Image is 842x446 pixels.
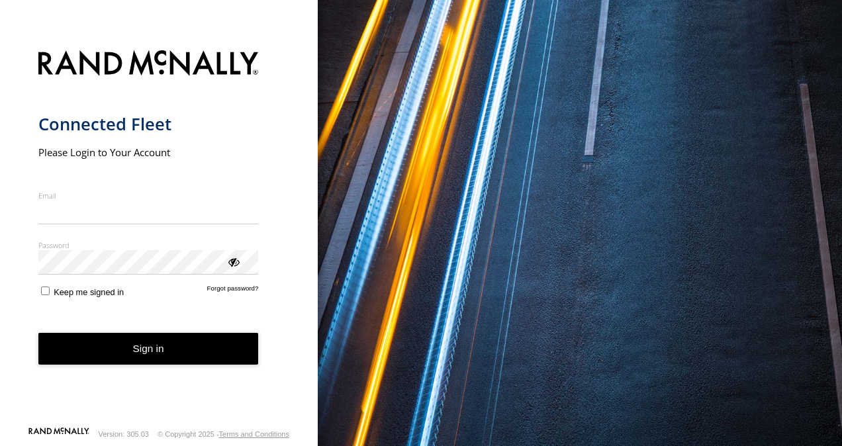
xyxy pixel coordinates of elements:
[38,48,259,81] img: Rand McNally
[38,240,259,250] label: Password
[41,287,50,295] input: Keep me signed in
[158,430,289,438] div: © Copyright 2025 -
[38,42,280,426] form: main
[38,191,259,201] label: Email
[54,287,124,297] span: Keep me signed in
[226,255,240,268] div: ViewPassword
[99,430,149,438] div: Version: 305.03
[28,427,89,441] a: Visit our Website
[38,333,259,365] button: Sign in
[38,146,259,159] h2: Please Login to Your Account
[207,285,259,297] a: Forgot password?
[219,430,289,438] a: Terms and Conditions
[38,113,259,135] h1: Connected Fleet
